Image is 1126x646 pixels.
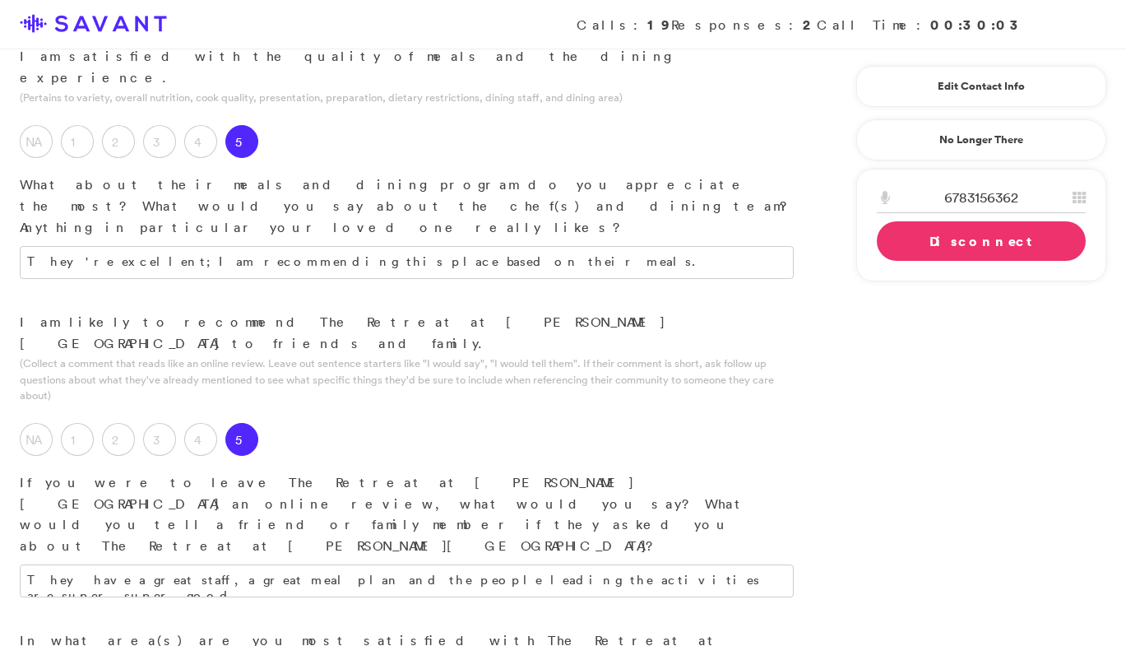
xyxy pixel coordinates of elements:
label: NA [20,125,53,158]
label: 5 [225,125,258,158]
p: I am satisfied with the quality of meals and the dining experience. [20,46,794,88]
p: (Collect a comment that reads like an online review. Leave out sentence starters like "I would sa... [20,356,794,403]
label: NA [20,423,53,456]
a: No Longer There [856,119,1106,160]
p: What about their meals and dining program do you appreciate the most? What would you say about th... [20,174,794,238]
strong: 00:30:03 [930,16,1024,34]
label: 1 [61,125,94,158]
label: 4 [184,423,217,456]
label: 3 [143,125,176,158]
p: (Pertains to variety, overall nutrition, cook quality, presentation, preparation, dietary restric... [20,90,794,105]
label: 4 [184,125,217,158]
p: I am likely to recommend The Retreat at [PERSON_NAME][GEOGRAPHIC_DATA] to friends and family. [20,312,794,354]
label: 2 [102,423,135,456]
a: Disconnect [877,221,1086,261]
label: 2 [102,125,135,158]
label: 5 [225,423,258,456]
label: 3 [143,423,176,456]
strong: 2 [803,16,817,34]
p: If you were to leave The Retreat at [PERSON_NAME][GEOGRAPHIC_DATA] an online review, what would y... [20,472,794,556]
label: 1 [61,423,94,456]
a: Edit Contact Info [877,73,1086,100]
strong: 19 [647,16,671,34]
